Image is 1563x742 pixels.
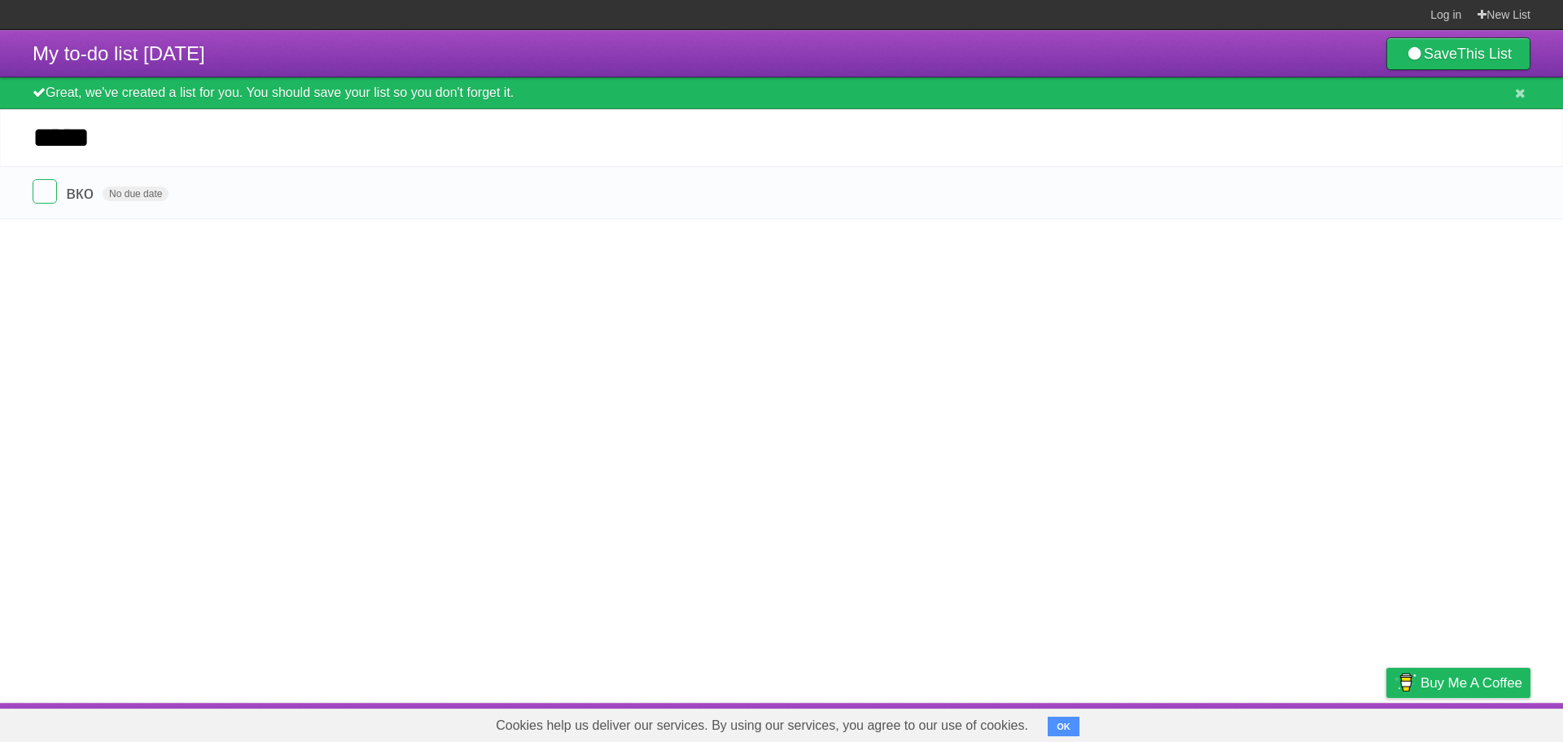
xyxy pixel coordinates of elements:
[1386,668,1530,698] a: Buy me a coffee
[1394,669,1416,696] img: Buy me a coffee
[1310,707,1346,738] a: Terms
[1365,707,1408,738] a: Privacy
[1428,707,1530,738] a: Suggest a feature
[33,42,205,64] span: My to-do list [DATE]
[33,179,57,204] label: Done
[1170,707,1204,738] a: About
[1457,46,1512,62] b: This List
[479,709,1044,742] span: Cookies help us deliver our services. By using our services, you agree to our use of cookies.
[1048,717,1079,736] button: OK
[103,187,169,201] span: No due date
[1386,37,1530,70] a: SaveThis List
[1421,669,1522,697] span: Buy me a coffee
[66,182,98,203] span: вко
[1224,707,1289,738] a: Developers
